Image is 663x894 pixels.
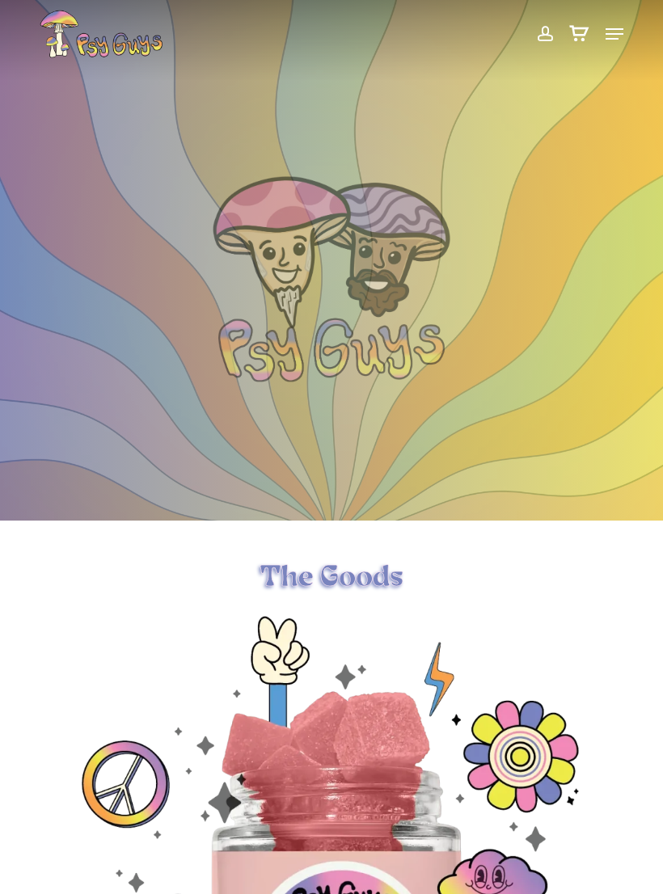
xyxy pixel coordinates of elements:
img: Psychedelic PsyGuys Text Logo [218,318,445,382]
img: PsyGuys [40,10,163,58]
a: Navigation Menu [606,26,623,42]
h1: The Goods [39,560,624,597]
a: Cart [561,10,598,58]
img: PsyGuys Heads Logo [210,160,453,342]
